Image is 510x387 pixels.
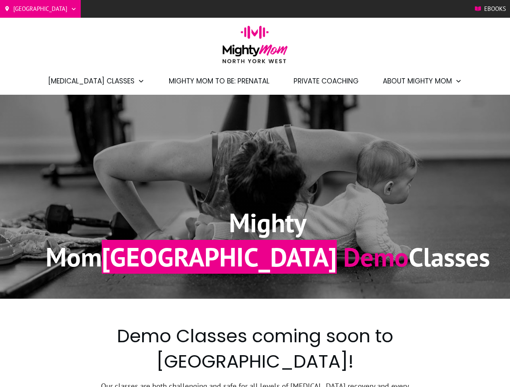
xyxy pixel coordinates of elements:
[4,3,77,15] a: [GEOGRAPHIC_DATA]
[13,3,67,15] span: [GEOGRAPHIC_DATA]
[383,74,462,88] a: About Mighty Mom
[383,74,452,88] span: About Mighty Mom
[48,74,145,88] a: [MEDICAL_DATA] Classes
[97,323,413,379] h2: Demo Classes coming soon to [GEOGRAPHIC_DATA]
[348,349,354,374] span: !
[46,206,490,274] h1: Mighty Mom Classes
[475,3,506,15] a: Ebooks
[48,74,134,88] span: [MEDICAL_DATA] Classes
[484,3,506,15] span: Ebooks
[102,240,337,274] span: [GEOGRAPHIC_DATA]
[169,74,269,88] a: Mighty Mom to Be: Prenatal
[294,74,359,88] a: Private Coaching
[343,240,409,274] span: Demo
